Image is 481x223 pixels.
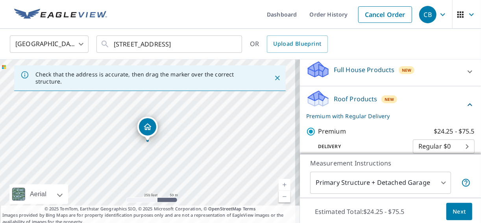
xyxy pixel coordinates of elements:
[9,184,68,204] div: Aerial
[446,203,472,221] button: Next
[334,65,395,74] p: Full House Products
[453,207,466,217] span: Next
[334,94,377,104] p: Roof Products
[358,6,412,23] a: Cancel Order
[402,67,412,73] span: New
[306,143,413,150] p: Delivery
[10,33,89,55] div: [GEOGRAPHIC_DATA]
[310,158,471,168] p: Measurement Instructions
[318,126,346,136] p: Premium
[461,178,471,188] span: Your report will include the primary structure and a detached garage if one exists.
[272,73,283,83] button: Close
[279,191,290,203] a: Current Level 17, Zoom Out
[306,89,475,120] div: Roof ProductsNewPremium with Regular Delivery
[273,39,321,49] span: Upload Blueprint
[137,117,158,141] div: Dropped pin, building 1, Residential property, 11901 River Grove Ct Moorpark, CA 93021
[413,136,475,158] div: Regular $0
[267,35,327,53] a: Upload Blueprint
[14,9,107,20] img: EV Logo
[306,112,465,120] p: Premium with Regular Delivery
[279,179,290,191] a: Current Level 17, Zoom In
[208,206,241,212] a: OpenStreetMap
[243,206,256,212] a: Terms
[35,71,260,85] p: Check that the address is accurate, then drag the marker over the correct structure.
[28,184,49,204] div: Aerial
[385,96,394,102] span: New
[434,126,475,136] p: $24.25 - $75.5
[310,172,451,194] div: Primary Structure + Detached Garage
[250,35,328,53] div: OR
[114,33,226,55] input: Search by address or latitude-longitude
[44,206,256,212] span: © 2025 TomTom, Earthstar Geographics SIO, © 2025 Microsoft Corporation, ©
[306,60,475,83] div: Full House ProductsNew
[419,6,437,23] div: CB
[309,203,411,220] p: Estimated Total: $24.25 - $75.5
